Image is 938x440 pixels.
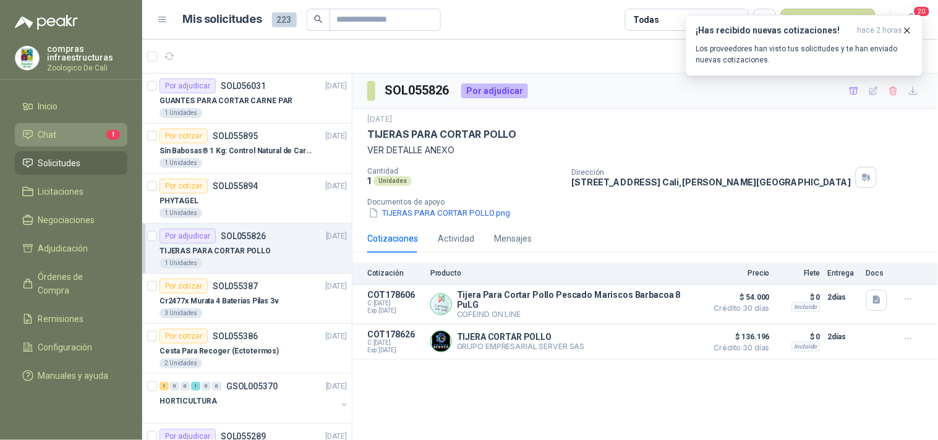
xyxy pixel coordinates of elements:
p: Cr2477x Murata 4 Baterias Pilas 3v [160,295,279,307]
p: Cotización [367,269,423,277]
p: [DATE] [326,381,347,392]
div: Por cotizar [160,329,208,344]
span: $ 136.196 [708,329,770,344]
a: Órdenes de Compra [15,265,127,302]
p: GSOL005370 [226,382,278,391]
span: Manuales y ayuda [38,369,109,383]
p: compras infraestructuras [47,44,127,62]
a: Remisiones [15,307,127,331]
div: 1 [191,382,200,391]
div: 1 [160,382,169,391]
p: Cantidad [367,167,562,176]
p: SOL055387 [213,282,258,290]
a: Por cotizarSOL055387[DATE] Cr2477x Murata 4 Baterias Pilas 3v3 Unidades [142,274,352,324]
img: Company Logo [431,294,451,315]
span: $ 54.000 [708,290,770,305]
p: PHYTAGEL [160,195,198,207]
a: Por cotizarSOL055894[DATE] PHYTAGEL1 Unidades [142,174,352,224]
p: [DATE] [326,331,347,342]
span: Chat [38,128,57,142]
p: COT178606 [367,290,423,300]
p: SOL055895 [213,132,258,140]
p: [STREET_ADDRESS] Cali , [PERSON_NAME][GEOGRAPHIC_DATA] [572,177,851,187]
p: [DATE] [326,231,347,242]
div: Por adjudicar [461,83,528,98]
p: 2 días [828,329,859,344]
p: Tijera Para Cortar Pollo Pescado Mariscos Barbacoa 8 PuLG [457,290,701,310]
p: GRUPO EMPRESARIAL SERVER SAS [457,342,585,351]
p: [DATE] [326,80,347,92]
div: 1 Unidades [160,108,202,118]
div: 1 Unidades [160,208,202,218]
div: 3 Unidades [160,308,202,318]
h3: ¡Has recibido nuevas cotizaciones! [696,25,853,36]
p: HORTICULTURA [160,396,217,407]
div: Todas [633,13,659,27]
span: Configuración [38,341,93,354]
span: 223 [272,12,297,27]
img: Company Logo [15,46,39,70]
span: Remisiones [38,312,84,326]
p: Dirección [572,168,851,177]
a: Por cotizarSOL055386[DATE] Cesta Para Recoger (Ectotermos)2 Unidades [142,324,352,374]
div: 0 [181,382,190,391]
span: Inicio [38,99,58,113]
p: TIJERAS PARA CORTAR POLLO [367,128,517,141]
div: Cotizaciones [367,232,418,245]
button: 20 [901,9,923,31]
div: Mensajes [494,232,532,245]
h1: Mis solicitudes [183,11,262,28]
div: 1 Unidades [160,258,202,268]
span: C: [DATE] [367,300,423,307]
div: 1 Unidades [160,158,202,168]
span: hace 2 horas [858,25,903,36]
a: Solicitudes [15,151,127,175]
span: 1 [106,130,120,140]
p: Producto [430,269,701,277]
a: Configuración [15,336,127,359]
div: Por cotizar [160,179,208,193]
button: ¡Has recibido nuevas cotizaciones!hace 2 horas Los proveedores han visto tus solicitudes y te han... [686,15,923,76]
span: Negociaciones [38,213,95,227]
div: Por cotizar [160,129,208,143]
div: Incluido [791,302,821,312]
p: COFEIND ON LINE [457,310,701,319]
div: Actividad [438,232,474,245]
div: 0 [202,382,211,391]
span: C: [DATE] [367,339,423,347]
p: [DATE] [326,281,347,292]
button: TIJERAS PARA CORTAR POLLO.png [367,206,511,219]
span: Órdenes de Compra [38,270,116,297]
span: Solicitudes [38,156,81,170]
span: Licitaciones [38,185,84,198]
p: Documentos de apoyo [367,198,933,206]
span: 20 [913,6,931,17]
p: SOL055386 [213,332,258,341]
p: SOL055826 [221,232,266,240]
div: Por adjudicar [160,229,216,243]
p: $ 0 [777,290,821,305]
span: Exp: [DATE] [367,307,423,315]
a: Por adjudicarSOL056031[DATE] GUANTES PARA CORTAR CARNE PAR1 Unidades [142,74,352,124]
div: Unidades [373,176,412,186]
a: Manuales y ayuda [15,364,127,387]
p: GUANTES PARA CORTAR CARNE PAR [160,95,293,107]
p: Entrega [828,269,859,277]
span: Crédito 30 días [708,344,770,352]
h3: SOL055826 [385,81,451,100]
p: $ 0 [777,329,821,344]
span: Crédito 30 días [708,305,770,312]
a: Negociaciones [15,208,127,232]
a: Por cotizarSOL055895[DATE] Sin Babosas® 1 Kg: Control Natural de Caracoles y Babosas1 Unidades [142,124,352,174]
span: Exp: [DATE] [367,347,423,354]
p: VER DETALLE ANEXO [367,143,923,157]
p: COT178626 [367,329,423,339]
div: 0 [212,382,221,391]
p: Cesta Para Recoger (Ectotermos) [160,345,279,357]
p: Precio [708,269,770,277]
img: Logo peakr [15,15,78,30]
div: Por adjudicar [160,78,216,93]
p: [DATE] [326,180,347,192]
p: [DATE] [326,130,347,142]
a: Licitaciones [15,180,127,203]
